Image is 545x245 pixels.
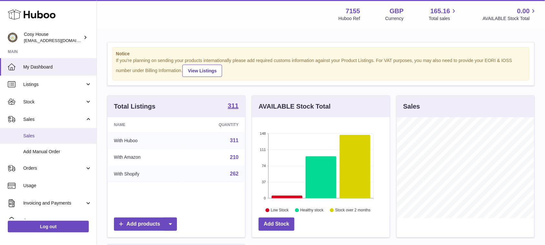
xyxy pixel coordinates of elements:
text: 37 [262,180,266,184]
th: Quantity [183,117,245,132]
strong: Notice [116,51,526,57]
text: Healthy stock [300,208,324,212]
a: 0.00 AVAILABLE Stock Total [483,7,537,22]
div: Huboo Ref [339,16,360,22]
span: Sales [23,116,85,122]
span: 165.16 [430,7,450,16]
a: 262 [230,171,239,176]
span: Cases [23,218,92,224]
strong: 7155 [346,7,360,16]
a: Add products [114,218,177,231]
span: Usage [23,183,92,189]
h3: Total Listings [114,102,156,111]
img: info@wholesomegoods.com [8,33,17,42]
a: Add Stock [259,218,294,231]
h3: AVAILABLE Stock Total [259,102,331,111]
span: Add Manual Order [23,149,92,155]
h3: Sales [403,102,420,111]
span: Stock [23,99,85,105]
a: 210 [230,154,239,160]
a: 311 [230,138,239,143]
span: Listings [23,81,85,88]
span: Orders [23,165,85,171]
strong: GBP [390,7,404,16]
td: With Shopify [108,165,183,182]
a: Log out [8,221,89,232]
span: Invoicing and Payments [23,200,85,206]
text: Stock over 2 months [335,208,370,212]
th: Name [108,117,183,132]
text: 74 [262,164,266,168]
text: 111 [260,148,266,152]
text: Low Stock [271,208,289,212]
span: [EMAIL_ADDRESS][DOMAIN_NAME] [24,38,95,43]
a: 165.16 Total sales [429,7,458,22]
text: 0 [264,196,266,200]
div: If you're planning on sending your products internationally please add required customs informati... [116,58,526,77]
span: My Dashboard [23,64,92,70]
td: With Amazon [108,149,183,166]
text: 148 [260,132,266,135]
a: View Listings [182,65,222,77]
span: AVAILABLE Stock Total [483,16,537,22]
a: 311 [228,102,239,110]
span: Total sales [429,16,458,22]
strong: 311 [228,102,239,109]
td: With Huboo [108,132,183,149]
div: Currency [386,16,404,22]
span: 0.00 [517,7,530,16]
div: Cosy House [24,31,82,44]
span: Sales [23,133,92,139]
